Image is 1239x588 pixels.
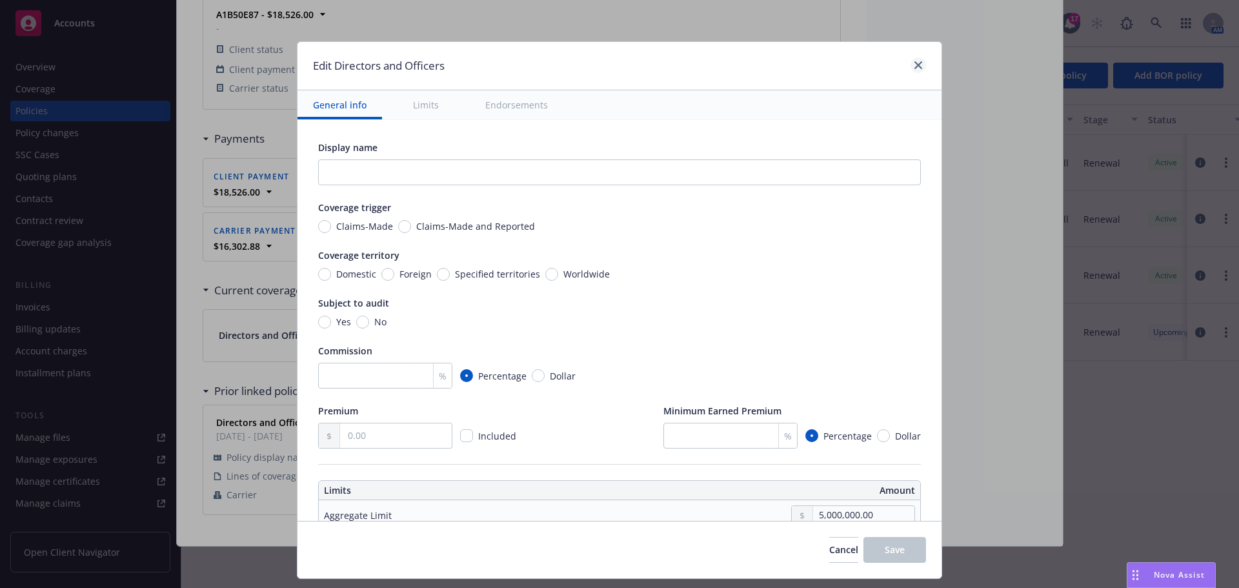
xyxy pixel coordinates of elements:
input: Percentage [460,369,473,382]
button: General info [297,90,382,119]
input: Dollar [532,369,545,382]
span: Dollar [550,369,576,383]
span: Display name [318,141,378,154]
button: Endorsements [470,90,563,119]
span: Cancel [829,543,858,556]
span: No [374,315,387,329]
div: Drag to move [1127,563,1143,587]
th: Amount [626,481,920,500]
input: 0.00 [813,506,914,524]
span: Yes [336,315,351,329]
button: Nova Assist [1127,562,1216,588]
input: Claims-Made [318,220,331,233]
input: Worldwide [545,268,558,281]
span: Percentage [478,369,527,383]
span: Coverage trigger [318,201,391,214]
span: Included [478,430,516,442]
input: Yes [318,316,331,329]
span: Nova Assist [1154,569,1205,580]
span: % [439,369,447,383]
span: Foreign [399,267,432,281]
span: Worldwide [563,267,610,281]
input: Specified territories [437,268,450,281]
span: Claims-Made and Reported [416,219,535,233]
button: Limits [398,90,454,119]
input: Claims-Made and Reported [398,220,411,233]
th: Limits [319,481,559,500]
span: Coverage territory [318,249,399,261]
span: Minimum Earned Premium [663,405,781,417]
h1: Edit Directors and Officers [313,57,445,74]
span: % [784,429,792,443]
span: Premium [318,405,358,417]
span: Specified territories [455,267,540,281]
input: Domestic [318,268,331,281]
input: Percentage [805,429,818,442]
div: Aggregate Limit [324,509,392,522]
span: Domestic [336,267,376,281]
span: Percentage [823,429,872,443]
span: Subject to audit [318,297,389,309]
input: No [356,316,369,329]
span: Commission [318,345,372,357]
button: Cancel [829,537,858,563]
input: Foreign [381,268,394,281]
input: 0.00 [340,423,452,448]
span: Claims-Made [336,219,393,233]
